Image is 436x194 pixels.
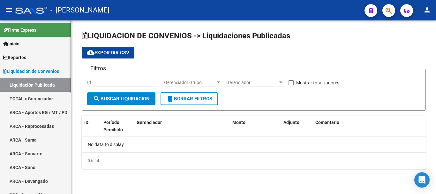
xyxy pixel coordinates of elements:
mat-icon: search [93,95,101,103]
div: No data to display [82,136,426,152]
mat-icon: menu [5,6,13,14]
span: Comentario [315,120,339,125]
datatable-header-cell: ID [82,116,101,144]
span: Liquidación de Convenios [3,68,59,75]
div: Open Intercom Messenger [414,172,430,188]
span: Exportar CSV [87,50,129,56]
span: Inicio [3,40,19,47]
button: Exportar CSV [82,47,134,58]
datatable-header-cell: Período Percibido [101,116,125,144]
h3: Filtros [87,64,109,73]
button: Borrar Filtros [161,92,218,105]
datatable-header-cell: Adjunto [281,116,313,144]
div: 0 total [82,153,426,169]
datatable-header-cell: Monto [230,116,281,144]
span: Gerenciador [226,80,278,85]
span: - [PERSON_NAME] [50,3,109,17]
span: Borrar Filtros [166,96,212,102]
span: Período Percibido [103,120,123,132]
span: Reportes [3,54,26,61]
span: Monto [232,120,245,125]
button: Buscar Liquidacion [87,92,155,105]
span: Gerenciador Grupo [164,80,216,85]
datatable-header-cell: Comentario [313,116,426,144]
span: LIQUIDACION DE CONVENIOS -> Liquidaciones Publicadas [82,31,290,40]
span: ID [84,120,88,125]
mat-icon: delete [166,95,174,103]
span: Mostrar totalizadores [296,79,339,87]
span: Adjunto [283,120,299,125]
span: Firma Express [3,27,36,34]
mat-icon: person [423,6,431,14]
span: Buscar Liquidacion [93,96,150,102]
datatable-header-cell: Gerenciador [134,116,230,144]
mat-icon: cloud_download [87,49,94,56]
span: Gerenciador [137,120,162,125]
